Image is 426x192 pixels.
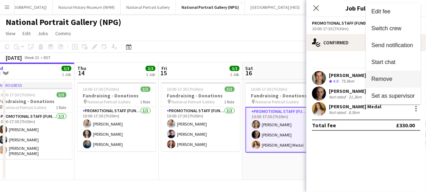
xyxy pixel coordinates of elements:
[366,71,421,88] button: Remove
[366,37,421,54] button: Send notification
[366,54,421,71] button: Start chat
[366,88,421,104] button: Set as supervisor
[371,42,413,48] span: Send notification
[371,59,395,65] span: Start chat
[371,76,393,82] span: Remove
[371,25,401,31] span: Switch crew
[366,3,421,20] button: Edit fee
[371,8,390,14] span: Edit fee
[371,93,415,99] span: Set as supervisor
[366,20,421,37] button: Switch crew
